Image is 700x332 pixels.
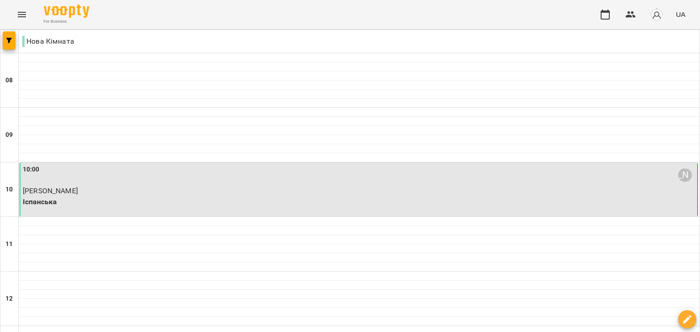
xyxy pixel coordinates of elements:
h6: 09 [5,130,13,140]
img: Voopty Logo [44,5,89,18]
button: Menu [11,4,33,25]
p: Нова Кімната [22,36,74,47]
h6: 10 [5,185,13,195]
label: 10:00 [23,165,40,175]
span: UA [676,10,685,19]
h6: 08 [5,75,13,86]
span: [PERSON_NAME] [23,186,78,195]
img: avatar_s.png [650,8,663,21]
div: Стукан Сніжана [678,168,692,182]
h6: 12 [5,294,13,304]
h6: 11 [5,239,13,249]
p: Іспанська [23,196,695,207]
span: For Business [44,19,89,25]
button: UA [672,6,689,23]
